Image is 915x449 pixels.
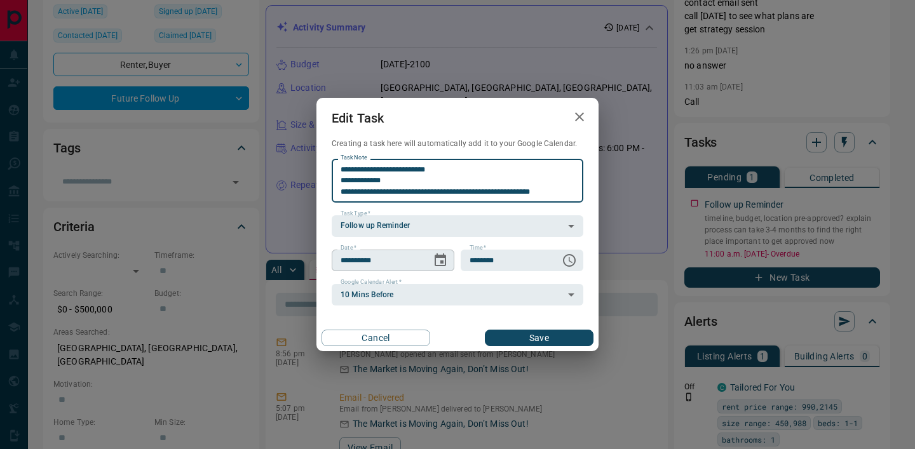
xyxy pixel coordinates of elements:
button: Choose date, selected date is Sep 15, 2025 [428,248,453,273]
div: Follow up Reminder [332,215,583,237]
label: Date [341,244,356,252]
button: Save [485,330,593,346]
label: Task Note [341,154,367,162]
label: Google Calendar Alert [341,278,402,286]
p: Creating a task here will automatically add it to your Google Calendar. [332,138,583,149]
h2: Edit Task [316,98,399,138]
button: Choose time, selected time is 11:00 AM [557,248,582,273]
label: Time [470,244,486,252]
div: 10 Mins Before [332,284,583,305]
button: Cancel [322,330,430,346]
label: Task Type [341,210,370,218]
